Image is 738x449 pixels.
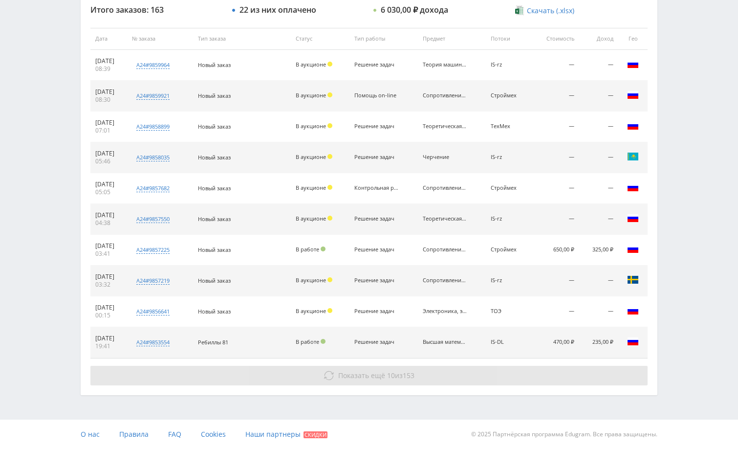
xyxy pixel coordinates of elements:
[338,371,414,380] span: из
[627,243,639,255] img: rus.png
[531,266,579,296] td: —
[136,184,170,192] div: a24#9857682
[531,204,579,235] td: —
[198,184,231,192] span: Новый заказ
[531,81,579,112] td: —
[95,273,122,281] div: [DATE]
[198,308,231,315] span: Новый заказ
[381,5,448,14] div: 6 030,00 ₽ дохода
[374,420,657,449] div: © 2025 Партнёрская программа Edugram. Все права защищены.
[423,277,467,284] div: Сопротивление материалов
[349,28,418,50] th: Тип работы
[304,431,327,438] span: Скидки
[90,366,648,385] button: Показать ещё 10из153
[579,173,618,204] td: —
[81,420,100,449] a: О нас
[531,327,579,358] td: 470,00 ₽
[579,28,618,50] th: Доход
[579,50,618,81] td: —
[531,50,579,81] td: —
[354,339,398,345] div: Решение задач
[327,308,332,313] span: Холд
[618,28,648,50] th: Гео
[515,6,574,16] a: Скачать (.xlsx)
[136,123,170,131] div: a24#9858899
[95,335,122,342] div: [DATE]
[403,371,414,380] span: 153
[291,28,350,50] th: Статус
[423,62,467,68] div: Теория машин и механизмов
[95,150,122,157] div: [DATE]
[95,188,122,196] div: 05:05
[136,308,170,315] div: a24#9856641
[531,173,579,204] td: —
[81,429,100,439] span: О нас
[527,7,574,15] span: Скачать (.xlsx)
[201,429,226,439] span: Cookies
[95,88,122,96] div: [DATE]
[136,61,170,69] div: a24#9859964
[296,61,326,68] span: В аукционе
[423,92,467,99] div: Сопротивление материалов
[627,151,639,162] img: kaz.png
[531,28,579,50] th: Стоимость
[296,276,326,284] span: В аукционе
[198,154,231,161] span: Новый заказ
[627,274,639,286] img: swe.png
[627,305,639,316] img: rus.png
[491,92,526,99] div: Строймех
[579,204,618,235] td: —
[95,127,122,135] div: 07:01
[418,28,486,50] th: Предмет
[579,235,618,266] td: 325,00 ₽
[531,142,579,173] td: —
[95,65,122,73] div: 08:39
[245,420,327,449] a: Наши партнеры Скидки
[136,338,170,346] div: a24#9853554
[491,308,526,314] div: ТОЭ
[627,120,639,132] img: rus.png
[491,185,526,191] div: Строймех
[127,28,193,50] th: № заказа
[296,215,326,222] span: В аукционе
[354,247,398,253] div: Решение задач
[321,339,326,344] span: Подтвержден
[627,336,639,347] img: rus.png
[136,92,170,100] div: a24#9859921
[95,250,122,258] div: 03:41
[136,246,170,254] div: a24#9857225
[423,308,467,314] div: Электроника, электротехника, радиотехника
[327,123,332,128] span: Холд
[95,96,122,104] div: 08:30
[198,123,231,130] span: Новый заказ
[423,154,467,160] div: Черчение
[627,212,639,224] img: rus.png
[579,327,618,358] td: 235,00 ₽
[423,123,467,130] div: Теоретическая механика
[354,185,398,191] div: Контрольная работа
[515,5,523,15] img: xlsx
[354,154,398,160] div: Решение задач
[198,338,228,346] span: Ребиллы 81
[321,247,326,251] span: Подтвержден
[579,112,618,142] td: —
[95,119,122,127] div: [DATE]
[296,338,319,345] span: В работе
[423,216,467,222] div: Теоретическая механика
[491,216,526,222] div: IS-rz
[95,211,122,219] div: [DATE]
[296,122,326,130] span: В аукционе
[491,277,526,284] div: IS-rz
[627,89,639,101] img: rus.png
[198,92,231,99] span: Новый заказ
[531,235,579,266] td: 650,00 ₽
[491,247,526,253] div: Строймех
[198,246,231,253] span: Новый заказ
[579,142,618,173] td: —
[296,184,326,191] span: В аукционе
[95,242,122,250] div: [DATE]
[119,429,149,439] span: Правила
[201,420,226,449] a: Cookies
[239,5,316,14] div: 22 из них оплачено
[491,154,526,160] div: IS-rz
